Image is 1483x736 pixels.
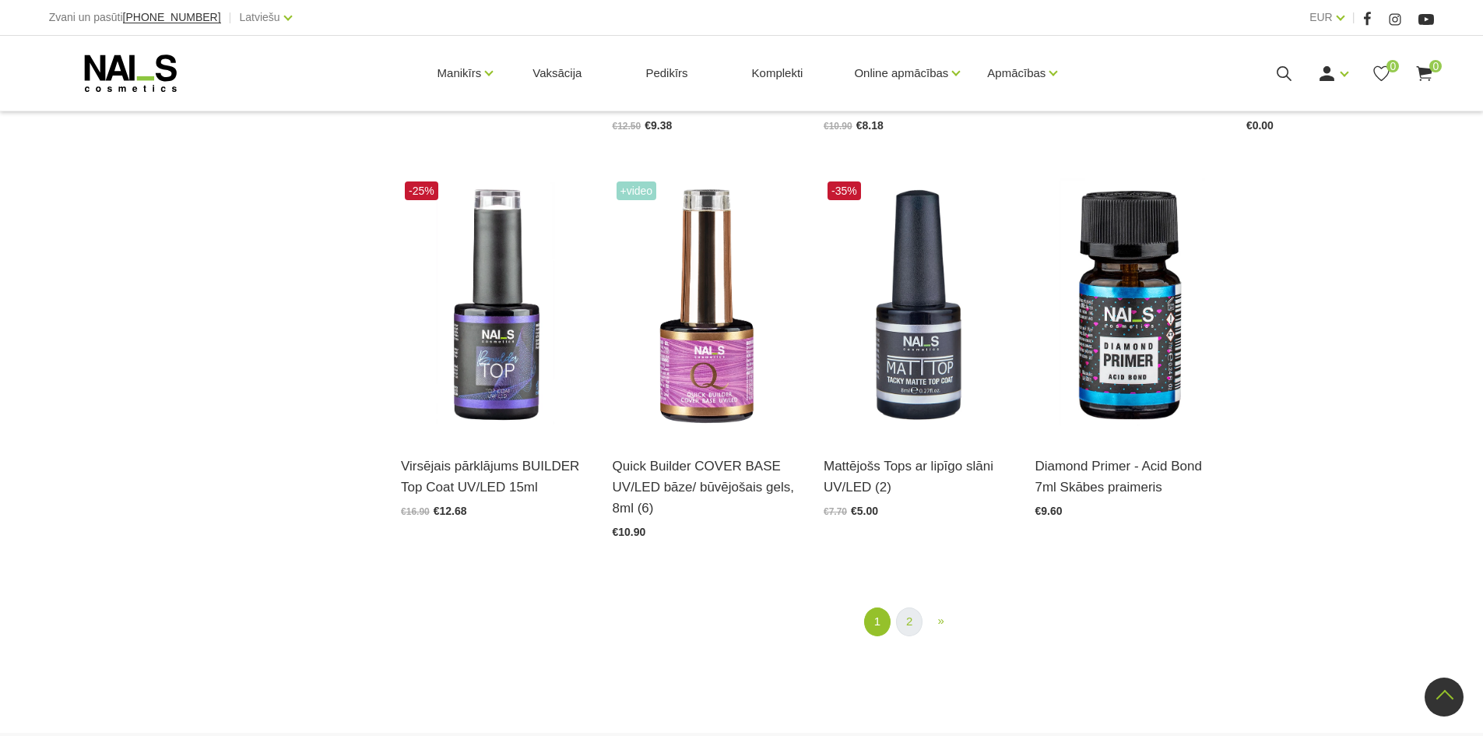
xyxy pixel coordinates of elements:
a: Apmācības [987,42,1045,104]
a: Diamond Primer - Acid Bond 7ml Skābes praimeris [1035,456,1222,498]
span: -25% [405,181,438,200]
span: » [937,614,944,627]
a: Vaksācija [520,36,594,111]
a: [PHONE_NUMBER] [123,12,221,23]
a: Manikīrs [438,42,482,104]
a: Mattējošs Tops ar lipīgo slāni UV/LED (2) [824,456,1011,498]
nav: catalog-product-list [401,607,1434,636]
span: | [229,8,232,27]
img: Matējošs virsējais pārklājums ar lipīgo slāni.Piešķir ilgnoturīgu matētu efektu un saglabā to pat... [824,178,1011,436]
a: Next [928,607,953,635]
span: €9.60 [1035,505,1062,517]
span: [PHONE_NUMBER] [123,11,221,23]
div: Zvani un pasūti [49,8,221,27]
a: 2 [896,607,922,636]
a: Latviešu [240,8,280,26]
span: | [1352,8,1355,27]
a: Online apmācības [854,42,948,104]
span: €12.68 [434,505,467,517]
img: Skābes praimeris nagiem.Šis līdzeklis tiek izmantots salīdzinoši retos gadījumos.Attauko naga plā... [1035,178,1222,436]
span: 0 [1429,60,1442,72]
img: Šī brīža iemīlētākais produkts, kas nepieviļ nevienu meistaru.Perfektas noturības kamuflāžas bāze... [613,178,800,436]
span: €16.90 [401,506,430,517]
a: 0 [1372,64,1391,83]
span: -35% [828,181,861,200]
a: Pedikīrs [633,36,700,111]
span: €0.00 [1246,119,1274,132]
span: 0 [1386,60,1399,72]
a: Quick Builder COVER BASE UV/LED bāze/ būvējošais gels, 8ml (6) [613,456,800,519]
a: 0 [1414,64,1434,83]
span: +Video [617,181,657,200]
a: Komplekti [740,36,816,111]
a: Virsējais pārklājums BUILDER Top Coat UV/LED 15ml [401,456,589,498]
span: €5.00 [851,505,878,517]
a: 1 [864,607,891,636]
span: €12.50 [613,121,641,132]
a: EUR [1309,8,1333,26]
span: €10.90 [613,526,646,538]
span: €9.38 [645,119,672,132]
span: €10.90 [824,121,852,132]
img: Builder Top virsējais pārklājums bez lipīgā slāņa gellakas/gela pārklājuma izlīdzināšanai un nost... [401,178,589,436]
span: €8.18 [856,119,884,132]
span: €7.70 [824,506,847,517]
